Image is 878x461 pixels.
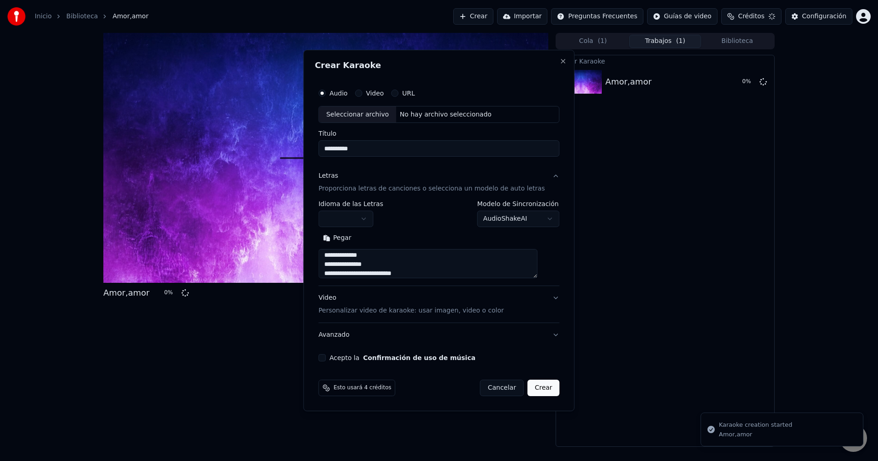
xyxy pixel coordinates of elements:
span: Esto usará 4 créditos [333,384,391,392]
button: Avanzado [318,323,559,347]
button: Crear [527,380,559,396]
label: Título [318,131,559,137]
div: No hay archivo seleccionado [396,110,495,119]
div: Video [318,294,503,316]
div: LetrasProporciona letras de canciones o selecciona un modelo de auto letras [318,201,559,286]
label: URL [402,90,415,96]
label: Idioma de las Letras [318,201,383,207]
label: Audio [329,90,348,96]
div: Letras [318,172,338,181]
p: Personalizar video de karaoke: usar imagen, video o color [318,306,503,315]
h2: Crear Karaoke [315,61,563,69]
button: Pegar [318,231,356,246]
button: Cancelar [480,380,524,396]
label: Acepto la [329,355,475,361]
button: VideoPersonalizar video de karaoke: usar imagen, video o color [318,286,559,323]
button: Acepto la [363,355,476,361]
button: LetrasProporciona letras de canciones o selecciona un modelo de auto letras [318,164,559,201]
div: Seleccionar archivo [319,106,396,123]
label: Modelo de Sincronización [477,201,560,207]
p: Proporciona letras de canciones o selecciona un modelo de auto letras [318,185,545,194]
label: Video [366,90,384,96]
